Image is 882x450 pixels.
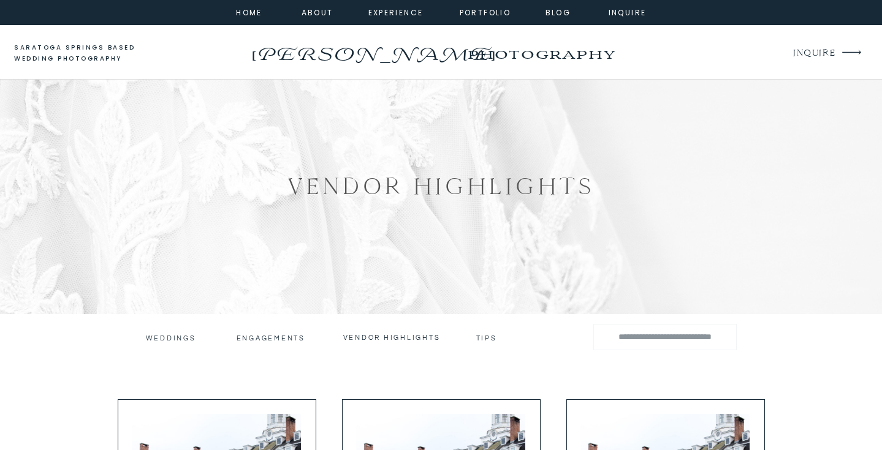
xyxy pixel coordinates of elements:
a: engagements [237,334,308,342]
a: photography [443,37,639,70]
a: saratoga springs based wedding photography [14,42,158,65]
a: Weddings [146,334,194,342]
a: home [233,6,266,17]
a: vendor highlights [343,333,441,342]
h1: Vendor Highlights [276,170,606,203]
a: Blog [536,6,580,17]
a: INQUIRE [793,45,834,62]
a: [PERSON_NAME] [248,40,498,59]
a: inquire [606,6,650,17]
a: tips [476,334,499,340]
a: experience [368,6,418,17]
a: about [302,6,329,17]
a: portfolio [459,6,512,17]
